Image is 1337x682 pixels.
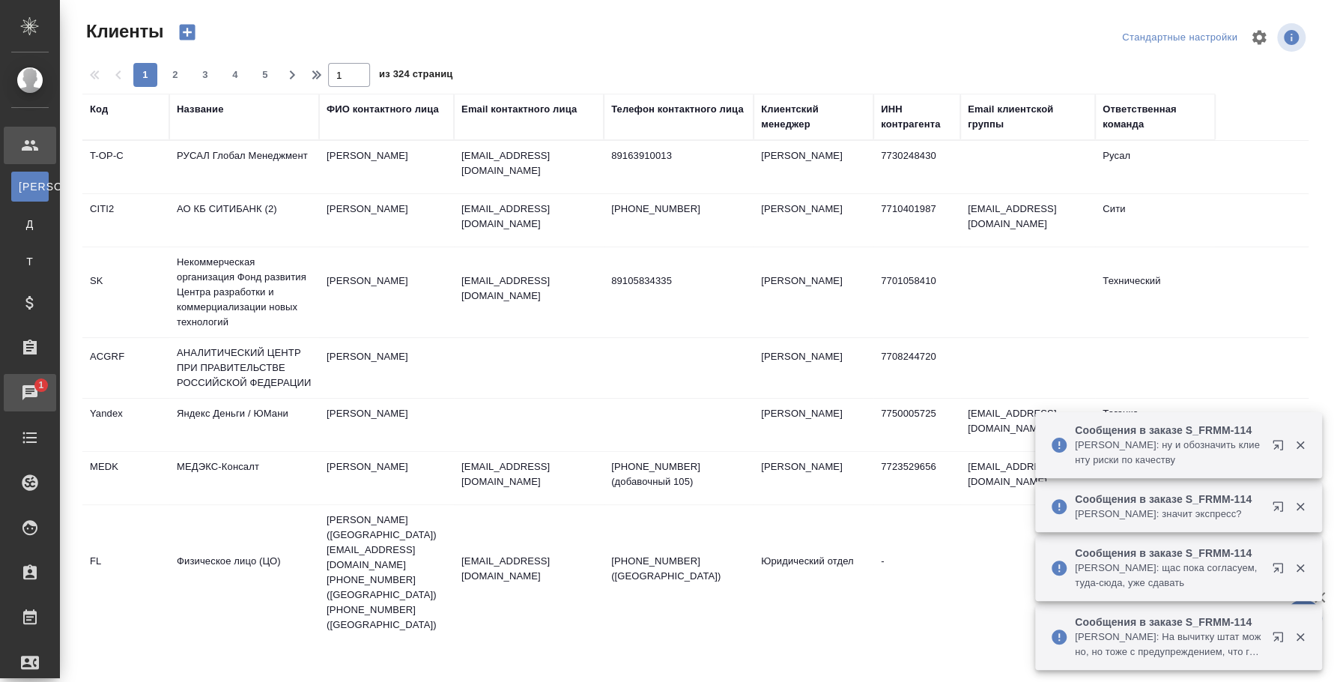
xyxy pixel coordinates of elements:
div: Код [90,102,108,117]
p: [EMAIL_ADDRESS][DOMAIN_NAME] [461,148,596,178]
td: Таганка [1095,399,1215,451]
p: [EMAIL_ADDRESS][DOMAIN_NAME] [461,554,596,584]
span: [PERSON_NAME] [19,179,41,194]
span: 5 [253,67,277,82]
div: split button [1118,26,1241,49]
td: Физическое лицо (ЦО) [169,546,319,599]
button: Открыть в новой вкладке [1263,430,1299,466]
button: Открыть в новой вкладке [1263,492,1299,528]
button: Открыть в новой вкладке [1263,553,1299,589]
p: [PERSON_NAME]: щас пока согласуем, туда-сюда, уже сдавать [1075,561,1262,591]
td: 7701058410 [873,266,960,319]
div: Клиентский менеджер [761,102,866,132]
p: [PERSON_NAME]: значит экспресс? [1075,507,1262,522]
td: Яндекс Деньги / ЮМани [169,399,319,451]
td: [PERSON_NAME] ([GEOGRAPHIC_DATA]) [EMAIL_ADDRESS][DOMAIN_NAME] [PHONE_NUMBER] ([GEOGRAPHIC_DATA])... [319,505,454,640]
td: [PERSON_NAME] [754,266,873,319]
button: Закрыть [1285,438,1315,452]
div: Телефон контактного лица [611,102,744,117]
td: [PERSON_NAME] [754,141,873,193]
span: 2 [163,67,187,82]
p: [PHONE_NUMBER] [611,202,746,217]
button: 5 [253,63,277,87]
td: ACGRF [82,342,169,394]
td: РУСАЛ Глобал Менеджмент [169,141,319,193]
td: [EMAIL_ADDRESS][DOMAIN_NAME] [960,399,1095,451]
span: 3 [193,67,217,82]
td: [PERSON_NAME] [319,452,454,504]
td: [PERSON_NAME] [754,342,873,394]
span: Д [19,217,41,232]
td: [PERSON_NAME] [319,399,454,451]
p: Сообщения в заказе S_FRMM-114 [1075,423,1262,438]
div: ИНН контрагента [881,102,953,132]
td: MEDK [82,452,169,504]
td: FL [82,546,169,599]
span: Настроить таблицу [1241,19,1277,55]
div: Название [177,102,223,117]
button: Создать [169,19,205,45]
span: из 324 страниц [379,65,452,87]
div: Email контактного лица [461,102,577,117]
td: CITI2 [82,194,169,247]
td: 7710401987 [873,194,960,247]
p: 89105834335 [611,274,746,289]
p: [PHONE_NUMBER] (добавочный 105) [611,459,746,489]
td: Сити [1095,194,1215,247]
td: [PERSON_NAME] [754,452,873,504]
td: АНАЛИТИЧЕСКИЙ ЦЕНТР ПРИ ПРАВИТЕЛЬСТВЕ РОССИЙСКОЙ ФЕДЕРАЦИИ [169,338,319,398]
td: [PERSON_NAME] [754,194,873,247]
p: Сообщения в заказе S_FRMM-114 [1075,615,1262,630]
td: [PERSON_NAME] [319,194,454,247]
td: АО КБ СИТИБАНК (2) [169,194,319,247]
div: ФИО контактного лица [327,102,439,117]
button: Закрыть [1285,561,1315,575]
td: Некоммерческая организация Фонд развития Центра разработки и коммерциализации новых технологий [169,247,319,337]
button: 2 [163,63,187,87]
td: 7730248430 [873,141,960,193]
span: Т [19,254,41,269]
div: Email клиентской группы [968,102,1088,132]
p: [PERSON_NAME]: ну и обозначить клиенту риски по качеству [1075,438,1262,468]
div: Ответственная команда [1103,102,1207,132]
a: [PERSON_NAME] [11,172,49,202]
p: 89163910013 [611,148,746,163]
p: Сообщения в заказе S_FRMM-114 [1075,546,1262,561]
td: [PERSON_NAME] [319,141,454,193]
td: 7750005725 [873,399,960,451]
p: [PERSON_NAME]: На вычитку штат можно, но тоже с предупреждением, что горит, сильно закопаться не ... [1075,630,1262,660]
td: T-OP-C [82,141,169,193]
p: Сообщения в заказе S_FRMM-114 [1075,492,1262,507]
p: [EMAIL_ADDRESS][DOMAIN_NAME] [461,459,596,489]
p: [EMAIL_ADDRESS][DOMAIN_NAME] [461,202,596,232]
td: Юридический отдел [754,546,873,599]
td: 7708244720 [873,342,960,394]
td: Русал [1095,141,1215,193]
p: [PHONE_NUMBER] ([GEOGRAPHIC_DATA]) [611,554,746,584]
a: Т [11,247,49,277]
span: Посмотреть информацию [1277,23,1309,52]
p: [EMAIL_ADDRESS][DOMAIN_NAME] [461,274,596,304]
span: Клиенты [82,19,163,43]
span: 4 [223,67,247,82]
td: 7723529656 [873,452,960,504]
td: [EMAIL_ADDRESS][DOMAIN_NAME] [960,194,1095,247]
td: [PERSON_NAME] [754,399,873,451]
td: Yandex [82,399,169,451]
td: [PERSON_NAME] [319,342,454,394]
button: Закрыть [1285,500,1315,513]
button: 3 [193,63,217,87]
td: [PERSON_NAME] [319,266,454,319]
td: SK [82,266,169,319]
button: Открыть в новой вкладке [1263,622,1299,658]
td: - [873,546,960,599]
td: Технический [1095,266,1215,319]
a: 1 [4,374,56,411]
td: МЕДЭКС-Консалт [169,452,319,504]
button: 4 [223,63,247,87]
td: [EMAIL_ADDRESS][DOMAIN_NAME] [960,452,1095,504]
span: 1 [29,378,52,393]
a: Д [11,209,49,239]
button: Закрыть [1285,630,1315,644]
